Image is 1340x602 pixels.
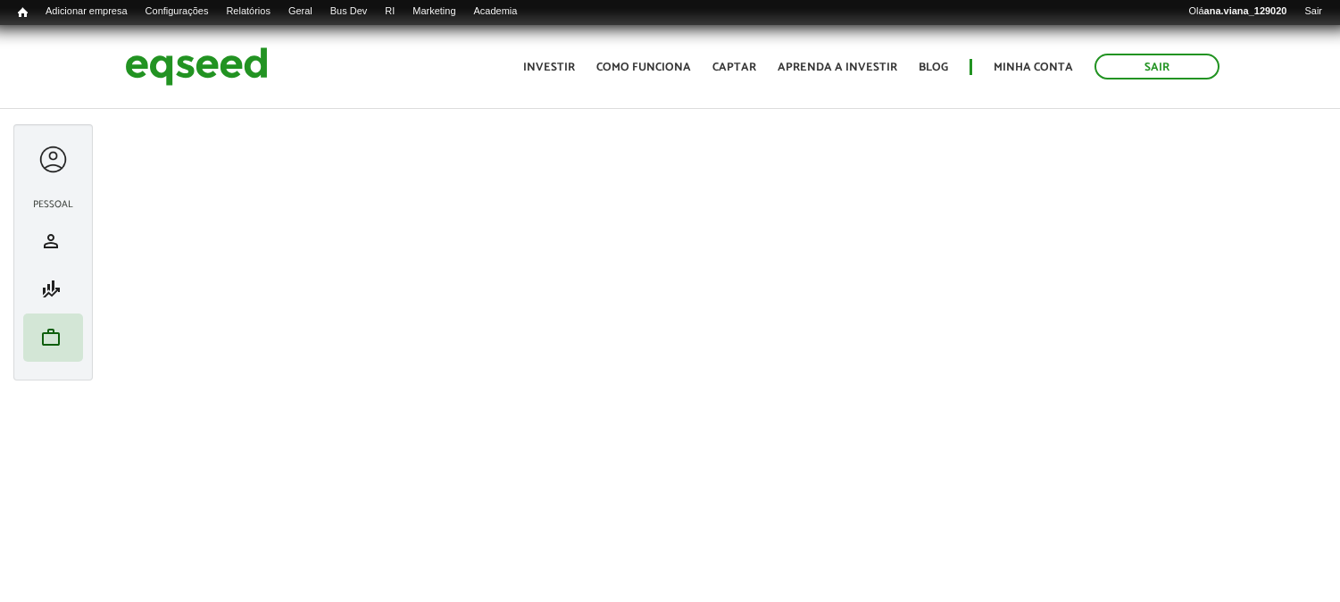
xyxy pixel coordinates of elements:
a: Captar [712,62,756,73]
img: EqSeed [125,43,268,90]
a: Oláana.viana_129020 [1180,4,1296,19]
a: Bus Dev [321,4,377,19]
strong: ana.viana_129020 [1204,5,1287,16]
a: Marketing [404,4,464,19]
a: Adicionar empresa [37,4,137,19]
a: work [28,327,79,348]
a: Início [9,4,37,21]
h2: Pessoal [23,199,83,210]
a: RI [376,4,404,19]
a: Expandir menu [37,143,70,176]
span: Início [18,6,28,19]
a: Investir [523,62,575,73]
a: Relatórios [217,4,279,19]
a: Minha conta [994,62,1073,73]
a: Configurações [137,4,218,19]
a: Aprenda a investir [778,62,897,73]
a: person [28,230,79,252]
a: Como funciona [596,62,691,73]
span: person [40,230,62,252]
a: finance_mode [28,279,79,300]
a: Sair [1094,54,1219,79]
li: Minha simulação [23,265,83,314]
a: Blog [919,62,948,73]
a: Academia [465,4,527,19]
span: finance_mode [40,279,62,300]
span: work [40,327,62,348]
a: Sair [1295,4,1331,19]
li: Meu perfil [23,217,83,265]
a: Geral [279,4,321,19]
li: Meu portfólio [23,314,83,362]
